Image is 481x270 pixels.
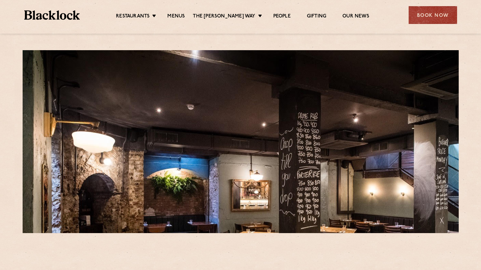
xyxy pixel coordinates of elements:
[193,13,255,20] a: The [PERSON_NAME] Way
[273,13,291,20] a: People
[342,13,369,20] a: Our News
[307,13,326,20] a: Gifting
[167,13,185,20] a: Menus
[116,13,150,20] a: Restaurants
[409,6,457,24] div: Book Now
[24,10,80,20] img: BL_Textured_Logo-footer-cropped.svg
